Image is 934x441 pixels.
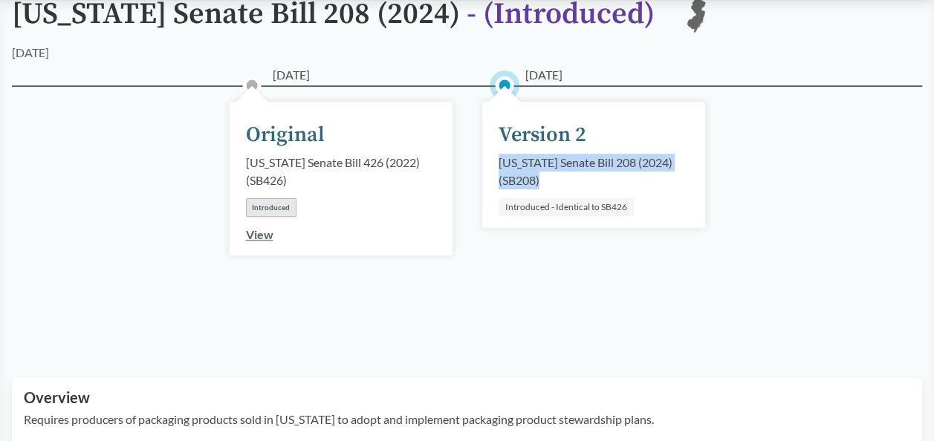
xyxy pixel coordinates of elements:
[24,411,910,428] p: Requires producers of packaging products sold in [US_STATE] to adopt and implement packaging prod...
[246,198,296,217] div: Introduced
[246,120,325,151] div: Original
[525,66,562,84] span: [DATE]
[499,198,634,216] div: Introduced - Identical to SB426
[499,154,689,189] div: [US_STATE] Senate Bill 208 (2024) ( SB208 )
[24,389,910,406] h2: Overview
[246,154,436,189] div: [US_STATE] Senate Bill 426 (2022) ( SB426 )
[273,66,310,84] span: [DATE]
[12,44,49,62] div: [DATE]
[246,227,273,241] a: View
[499,120,586,151] div: Version 2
